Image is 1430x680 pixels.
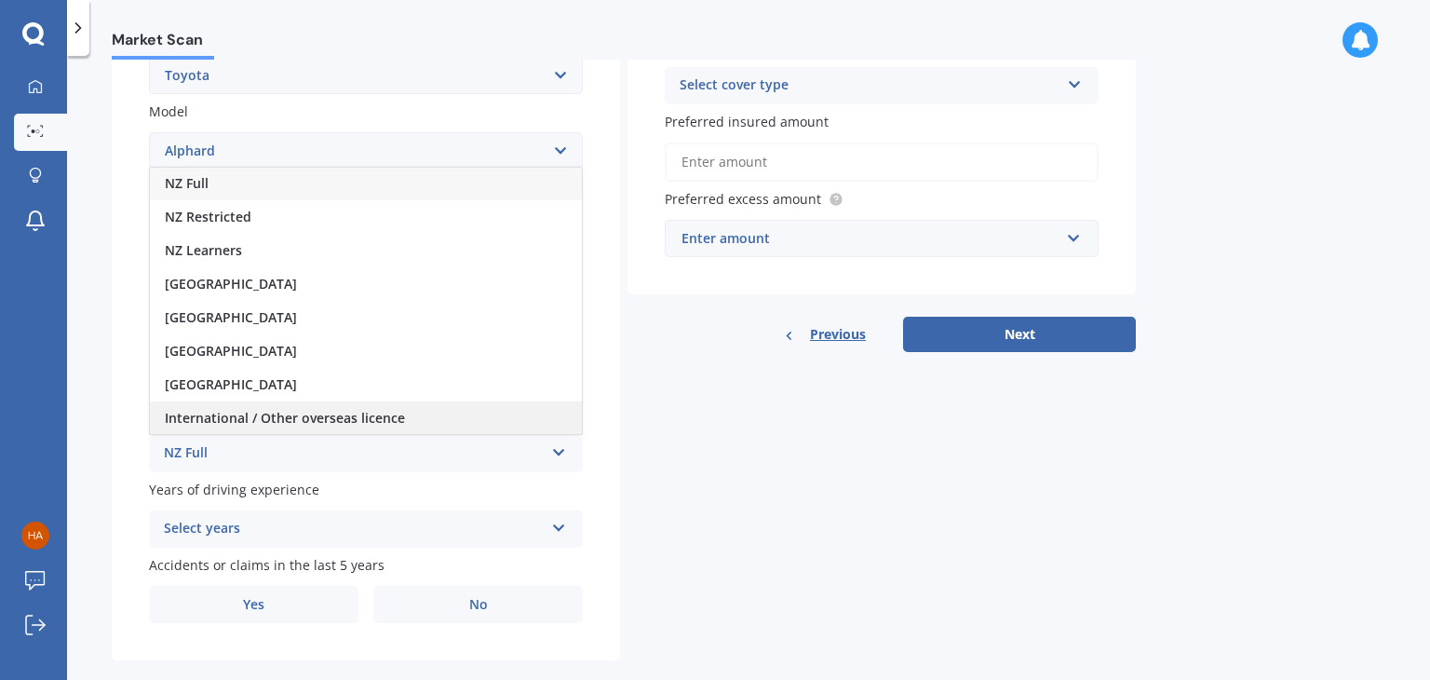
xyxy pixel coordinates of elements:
[149,481,319,498] span: Years of driving experience
[681,228,1059,249] div: Enter amount
[21,522,49,550] img: 5c3eb54084528e7aad3cfb73f0af8b58
[665,143,1099,182] input: Enter amount
[164,442,544,465] div: NZ Full
[165,174,209,192] span: NZ Full
[165,208,251,225] span: NZ Restricted
[665,113,829,130] span: Preferred insured amount
[665,190,821,208] span: Preferred excess amount
[165,241,242,259] span: NZ Learners
[903,317,1136,352] button: Next
[164,518,544,540] div: Select years
[165,308,297,326] span: [GEOGRAPHIC_DATA]
[810,320,866,348] span: Previous
[149,556,384,574] span: Accidents or claims in the last 5 years
[469,597,488,613] span: No
[149,102,188,120] span: Model
[165,375,297,393] span: [GEOGRAPHIC_DATA]
[165,275,297,292] span: [GEOGRAPHIC_DATA]
[680,75,1059,97] div: Select cover type
[165,409,405,427] span: International / Other overseas licence
[112,31,214,56] span: Market Scan
[243,597,264,613] span: Yes
[165,342,297,360] span: [GEOGRAPHIC_DATA]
